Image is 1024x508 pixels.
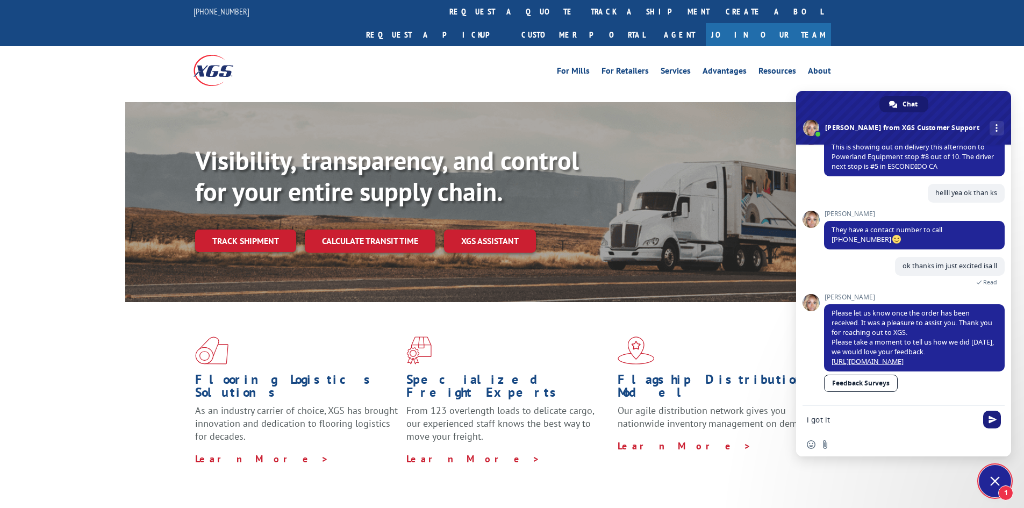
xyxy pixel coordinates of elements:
[808,67,831,78] a: About
[661,67,691,78] a: Services
[903,261,997,270] span: ok thanks im just excited isa ll
[195,230,296,252] a: Track shipment
[807,406,979,433] textarea: Compose your message...
[444,230,536,253] a: XGS ASSISTANT
[903,96,918,112] span: Chat
[195,144,579,208] b: Visibility, transparency, and control for your entire supply chain.
[824,375,898,392] a: Feedback Surveys
[824,210,1005,218] span: [PERSON_NAME]
[879,96,928,112] a: Chat
[653,23,706,46] a: Agent
[703,67,747,78] a: Advantages
[195,404,398,442] span: As an industry carrier of choice, XGS has brought innovation and dedication to flooring logistics...
[358,23,513,46] a: Request a pickup
[807,440,815,449] span: Insert an emoji
[983,411,1001,428] span: Send
[706,23,831,46] a: Join Our Team
[979,465,1011,497] a: Close chat
[618,337,655,364] img: xgs-icon-flagship-distribution-model-red
[305,230,435,253] a: Calculate transit time
[194,6,249,17] a: [PHONE_NUMBER]
[513,23,653,46] a: Customer Portal
[821,440,829,449] span: Send a file
[832,142,994,171] span: This is showing out on delivery this afternoon to Powerland Equipment stop #8 out of 10. The driv...
[935,188,997,197] span: hellll yea ok than ks
[406,404,610,452] p: From 123 overlength loads to delicate cargo, our experienced staff knows the best way to move you...
[406,453,540,465] a: Learn More >
[832,225,942,244] span: They have a contact number to call [PHONE_NUMBER]
[618,440,751,452] a: Learn More >
[406,373,610,404] h1: Specialized Freight Experts
[195,453,329,465] a: Learn More >
[195,337,228,364] img: xgs-icon-total-supply-chain-intelligence-red
[195,373,398,404] h1: Flooring Logistics Solutions
[824,294,1005,301] span: [PERSON_NAME]
[618,404,815,430] span: Our agile distribution network gives you nationwide inventory management on demand.
[601,67,649,78] a: For Retailers
[406,337,432,364] img: xgs-icon-focused-on-flooring-red
[618,373,821,404] h1: Flagship Distribution Model
[832,357,904,366] a: [URL][DOMAIN_NAME]
[832,309,994,366] span: Please let us know once the order has been received. It was a pleasure to assist you. Thank you f...
[998,485,1013,500] span: 1
[983,278,997,286] span: Read
[758,67,796,78] a: Resources
[557,67,590,78] a: For Mills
